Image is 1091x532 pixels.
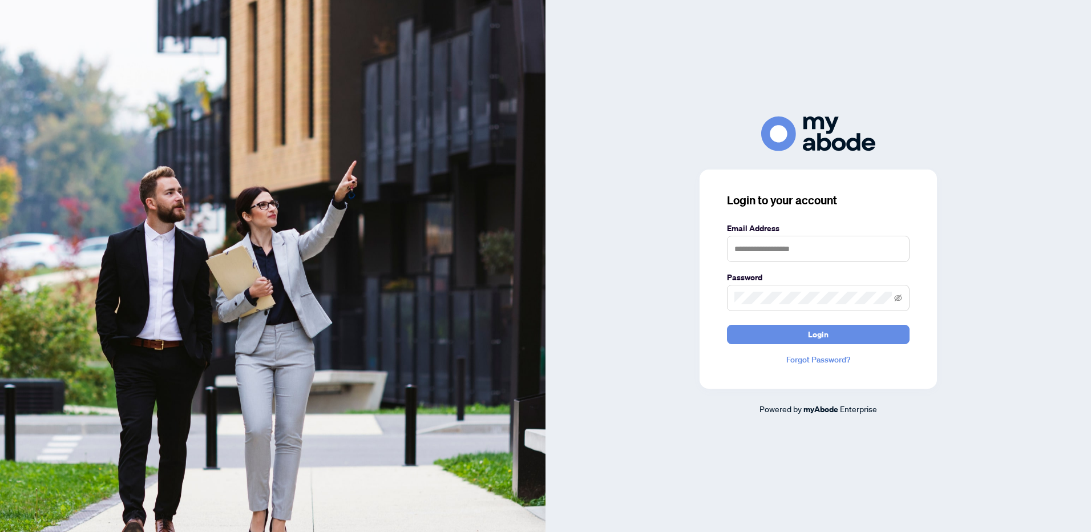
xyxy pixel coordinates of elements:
a: Forgot Password? [727,353,910,366]
img: ma-logo [761,116,875,151]
label: Email Address [727,222,910,235]
span: Login [808,325,829,344]
span: Powered by [759,404,802,414]
span: eye-invisible [894,294,902,302]
h3: Login to your account [727,192,910,208]
a: myAbode [803,403,838,416]
button: Login [727,325,910,344]
span: Enterprise [840,404,877,414]
label: Password [727,271,910,284]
